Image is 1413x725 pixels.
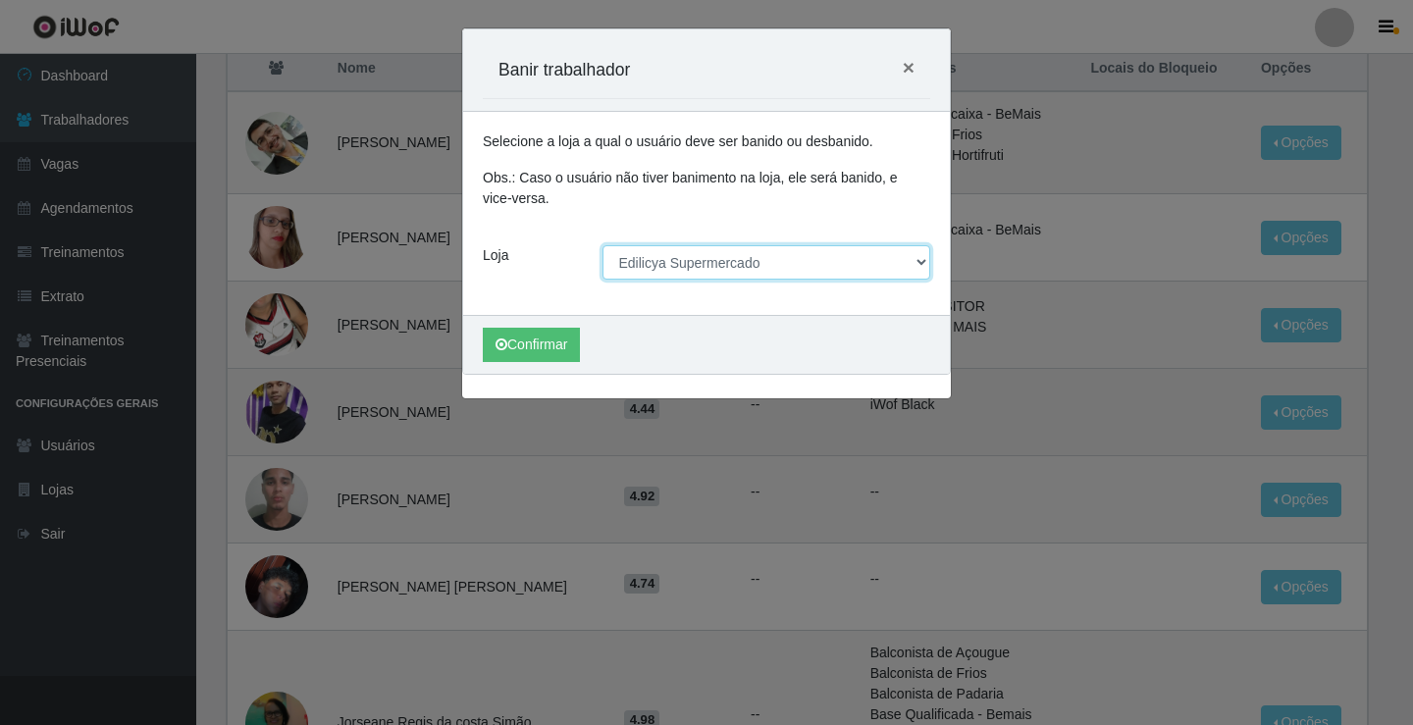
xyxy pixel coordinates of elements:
span: × [903,56,915,78]
p: Selecione a loja a qual o usuário deve ser banido ou desbanido. [483,131,930,152]
h5: Banir trabalhador [498,57,630,82]
button: Close [887,41,930,93]
p: Obs.: Caso o usuário não tiver banimento na loja, ele será banido, e vice-versa. [483,168,930,209]
label: Loja [483,245,508,266]
button: Confirmar [483,328,580,362]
